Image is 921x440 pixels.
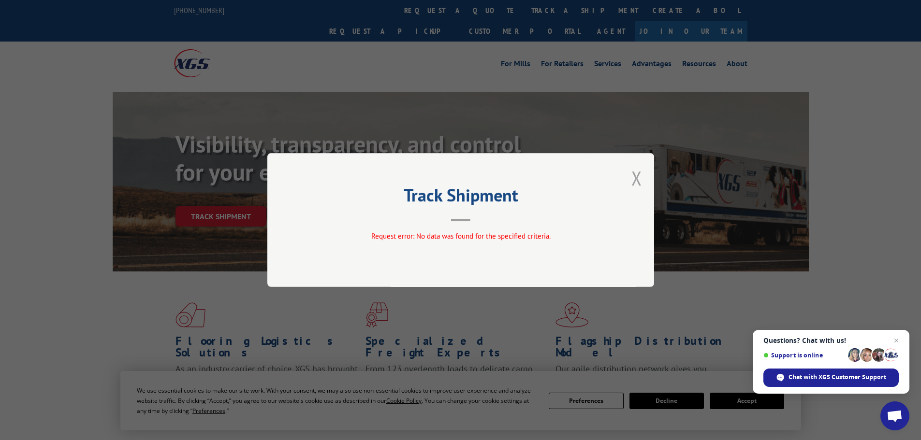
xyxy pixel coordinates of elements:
span: Request error: No data was found for the specified criteria. [371,231,550,241]
span: Questions? Chat with us! [763,337,899,344]
a: Open chat [880,401,909,430]
span: Chat with XGS Customer Support [763,369,899,387]
button: Close modal [631,165,642,191]
span: Chat with XGS Customer Support [789,373,886,382]
h2: Track Shipment [316,188,606,207]
span: Support is online [763,352,845,359]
